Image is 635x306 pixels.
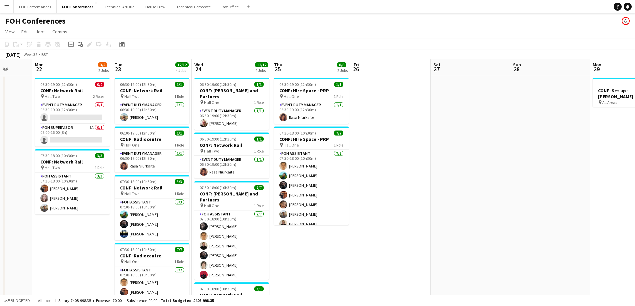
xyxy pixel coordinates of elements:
[41,52,48,57] div: BST
[3,297,31,304] button: Budgeted
[140,0,171,13] button: House Crew
[36,29,46,35] span: Jobs
[622,17,630,25] app-user-avatar: Visitor Services
[50,27,70,36] a: Comms
[216,0,244,13] button: Box Office
[171,0,216,13] button: Technical Corporate
[19,27,32,36] a: Edit
[3,27,17,36] a: View
[5,29,15,35] span: View
[21,29,29,35] span: Edit
[11,298,30,303] span: Budgeted
[99,0,140,13] button: Technical Artistic
[52,29,67,35] span: Comms
[57,0,99,13] button: FOH Conferences
[14,0,57,13] button: FOH Performances
[33,27,48,36] a: Jobs
[161,298,214,303] span: Total Budgeted £408 998.35
[37,298,53,303] span: All jobs
[58,298,214,303] div: Salary £408 998.35 + Expenses £0.00 + Subsistence £0.00 =
[5,16,66,26] h1: FOH Conferences
[22,52,39,57] span: Week 38
[5,51,21,58] div: [DATE]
